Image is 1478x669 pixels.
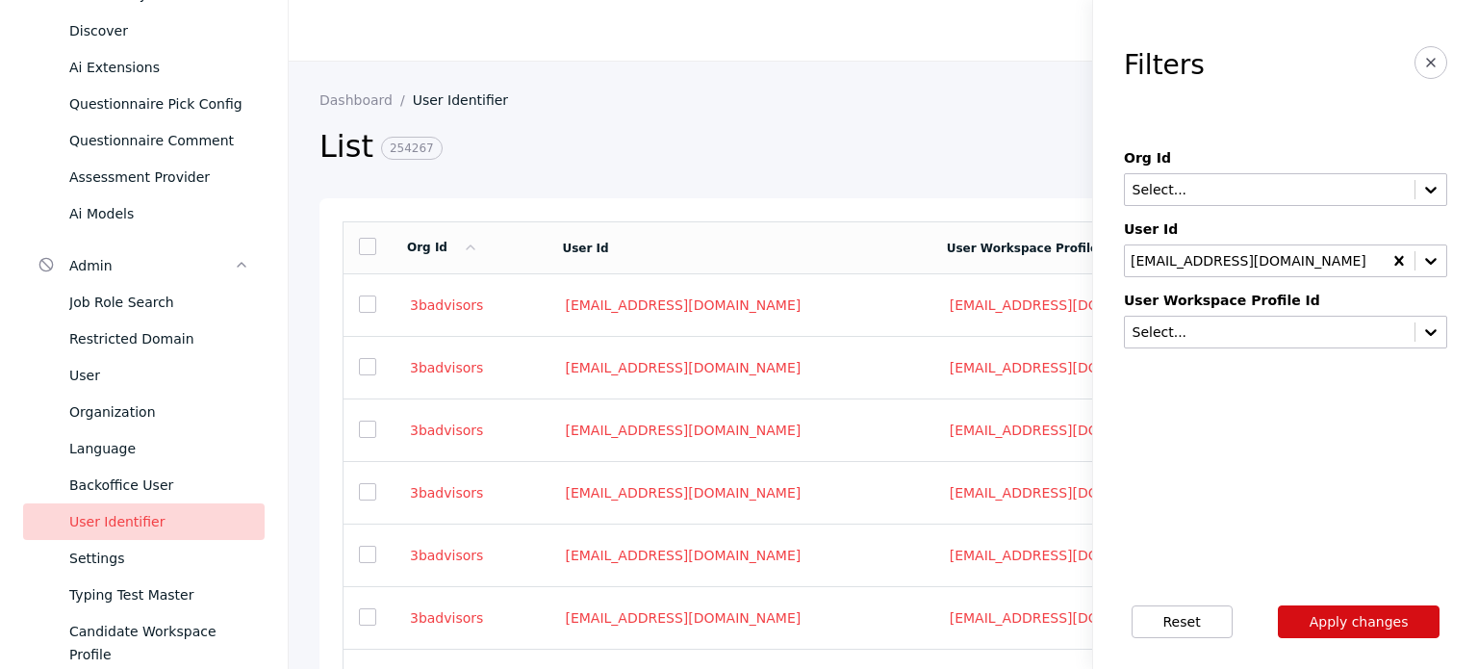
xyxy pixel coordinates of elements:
a: 3badvisors [407,609,486,627]
a: 3badvisors [407,296,486,314]
h2: List [319,127,1327,167]
a: 3badvisors [407,359,486,376]
a: [EMAIL_ADDRESS][DOMAIN_NAME] [947,609,1188,627]
a: Organization [23,394,265,430]
label: User Id [1124,221,1447,237]
a: 3badvisors [407,422,486,439]
a: [EMAIL_ADDRESS][DOMAIN_NAME] [947,547,1188,564]
div: Candidate Workspace Profile [69,620,249,666]
div: Ai Extensions [69,56,249,79]
div: Language [69,437,249,460]
h3: Filters [1124,50,1205,81]
div: User [69,364,249,387]
a: Discover [23,13,265,49]
a: Dashboard [319,92,413,108]
div: Assessment Provider [69,166,249,189]
div: Job Role Search [69,291,249,314]
a: 3badvisors [407,547,486,564]
div: Settings [69,547,249,570]
a: Ai Models [23,195,265,232]
div: Discover [69,19,249,42]
a: Backoffice User [23,467,265,503]
a: Questionnaire Pick Config [23,86,265,122]
div: Backoffice User [69,474,249,497]
div: Ai Models [69,202,249,225]
label: Org Id [1124,150,1447,166]
a: Job Role Search [23,284,265,321]
button: Reset [1132,605,1233,638]
a: Restricted Domain [23,321,265,357]
div: Questionnaire Comment [69,129,249,152]
a: User Workspace Profile Id [947,242,1115,255]
label: User Workspace Profile Id [1124,293,1447,308]
div: Restricted Domain [69,327,249,350]
a: [EMAIL_ADDRESS][DOMAIN_NAME] [947,484,1188,502]
a: User Id [562,242,608,255]
a: Questionnaire Comment [23,122,265,159]
button: Apply changes [1278,605,1440,638]
a: [EMAIL_ADDRESS][DOMAIN_NAME] [947,422,1188,439]
a: Org Id [407,241,478,254]
a: User Identifier [413,92,523,108]
a: [EMAIL_ADDRESS][DOMAIN_NAME] [947,359,1188,376]
a: 3badvisors [407,484,486,502]
a: [EMAIL_ADDRESS][DOMAIN_NAME] [947,296,1188,314]
a: Language [23,430,265,467]
a: [EMAIL_ADDRESS][DOMAIN_NAME] [562,547,803,564]
a: User [23,357,265,394]
a: [EMAIL_ADDRESS][DOMAIN_NAME] [562,609,803,627]
div: Typing Test Master [69,583,249,606]
a: Typing Test Master [23,577,265,613]
span: 254267 [381,137,443,160]
a: Assessment Provider [23,159,265,195]
div: Questionnaire Pick Config [69,92,249,116]
div: Organization [69,400,249,424]
a: Settings [23,540,265,577]
a: [EMAIL_ADDRESS][DOMAIN_NAME] [562,296,803,314]
div: Admin [69,254,234,277]
a: [EMAIL_ADDRESS][DOMAIN_NAME] [562,359,803,376]
a: [EMAIL_ADDRESS][DOMAIN_NAME] [562,484,803,502]
a: User Identifier [23,503,265,540]
a: [EMAIL_ADDRESS][DOMAIN_NAME] [562,422,803,439]
div: User Identifier [69,510,249,533]
a: Ai Extensions [23,49,265,86]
